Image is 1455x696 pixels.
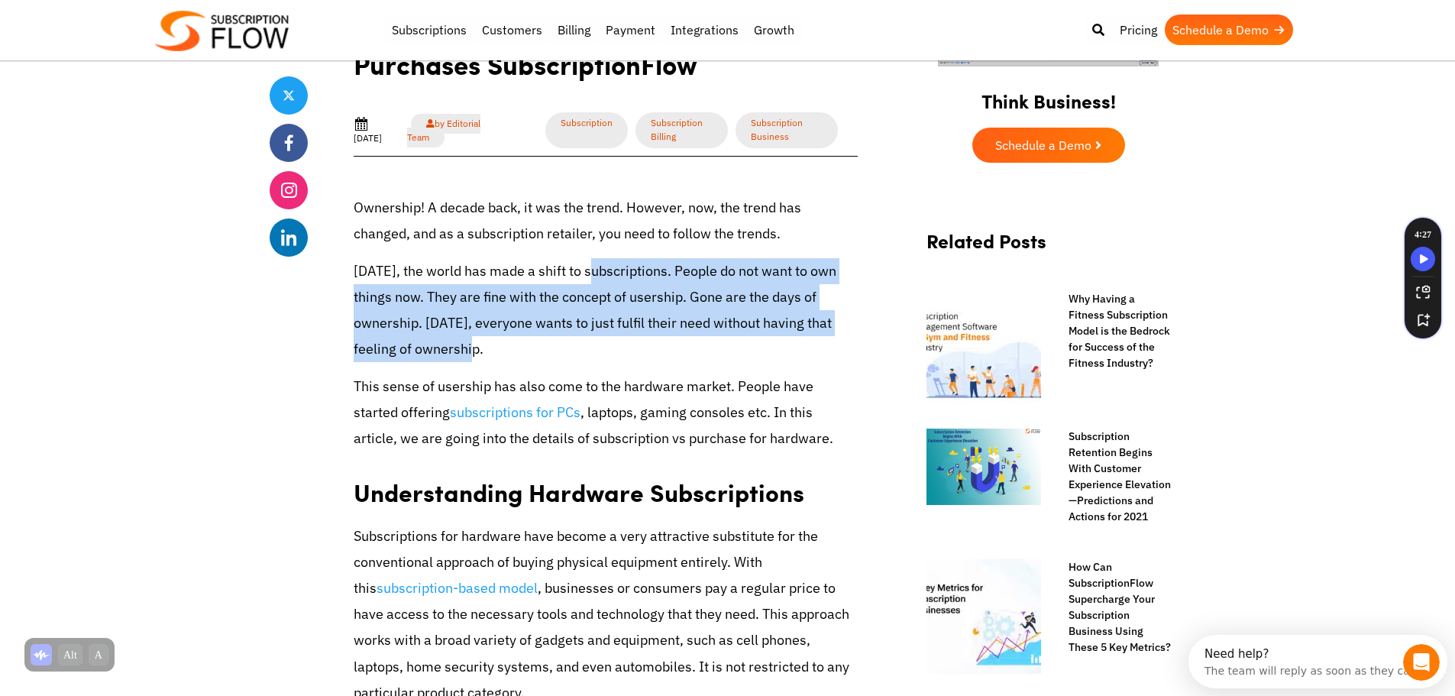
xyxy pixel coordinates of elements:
a: Subscriptions [384,15,474,45]
a: Schedule a Demo [972,128,1125,163]
a: subscriptions for PCs [450,403,580,421]
a: Growth [746,15,802,45]
p: This sense of usership has also come to the hardware market. People have started offering , lapto... [354,374,858,452]
span: Schedule a Demo [995,139,1091,151]
h2: Think Business! [911,71,1186,120]
a: by Editorial Team [407,114,480,147]
p: [DATE], the world has made a shift to subscriptions. People do not want to own things now. They a... [354,258,858,363]
p: Ownership! A decade back, it was the trend. However, now, the trend has changed, and as a subscri... [354,195,858,247]
iframe: Intercom live chat [1403,644,1440,681]
a: Integrations [663,15,746,45]
h2: Understanding Hardware Subscriptions [354,463,858,511]
a: Why Having a Fitness Subscription Model is the Bedrock for Success of the Fitness Industry? [1053,291,1171,371]
img: Subscription-Retention-Begins-With-Customer-Experience-Elevation [926,429,1041,505]
a: Schedule a Demo [1165,15,1293,45]
div: The team will reply as soon as they can [16,25,228,41]
a: Subscription Billing [635,112,728,148]
div: Open Intercom Messenger [6,6,273,48]
a: Payment [598,15,663,45]
iframe: Intercom live chat discovery launcher [1188,635,1447,688]
img: fitness-subscription-model [926,291,1041,406]
a: Subscription [545,112,628,148]
img: Subscriptionflow [155,11,289,51]
a: Customers [474,15,550,45]
img: key metrics for subscription business for 2024 [926,559,1041,674]
div: Need help? [16,13,228,25]
a: subscription-based model [377,579,538,597]
a: Pricing [1112,15,1165,45]
a: Subscription Business [736,112,838,148]
a: Subscription Retention Begins With Customer Experience Elevation—Predictions and Actions for 2021 [1053,429,1171,525]
a: Billing [550,15,598,45]
a: How Can SubscriptionFlow Supercharge Your Subscription Business Using These 5 Key Metrics? [1053,559,1171,656]
div: [DATE] [354,116,393,145]
h2: Related Posts [926,230,1171,267]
